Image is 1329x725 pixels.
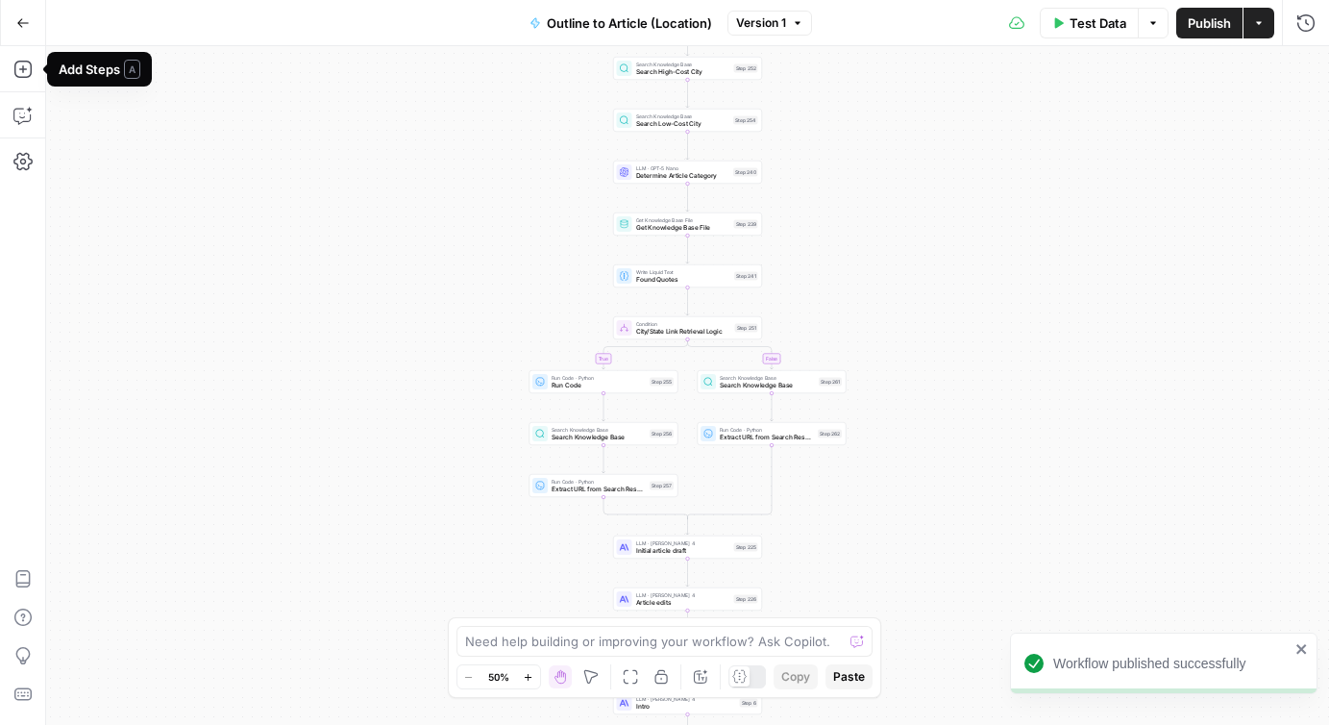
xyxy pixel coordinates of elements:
[636,268,731,276] span: Write Liquid Text
[686,184,689,212] g: Edge from step_240 to step_239
[552,485,646,494] span: Extract URL from Search Results
[833,668,865,686] span: Paste
[774,664,818,689] button: Copy
[698,422,847,445] div: Run Code · PythonExtract URL from Search ResultsStep 262
[1070,13,1126,33] span: Test Data
[1176,8,1243,38] button: Publish
[686,611,689,638] g: Edge from step_226 to step_227
[636,591,730,599] span: LLM · [PERSON_NAME] 4
[650,482,674,490] div: Step 257
[734,64,758,73] div: Step 252
[613,212,762,236] div: Get Knowledge Base FileGet Knowledge Base FileStep 239
[686,559,689,587] g: Edge from step_225 to step_226
[547,13,712,33] span: Outline to Article (Location)
[686,287,689,315] g: Edge from step_241 to step_251
[603,497,688,519] g: Edge from step_257 to step_251-conditional-end
[734,272,758,281] div: Step 241
[636,216,730,224] span: Get Knowledge Base File
[735,324,758,333] div: Step 251
[552,478,646,486] span: Run Code · Python
[552,381,646,390] span: Run Code
[636,539,730,547] span: LLM · [PERSON_NAME] 4
[529,474,678,497] div: Run Code · PythonExtract URL from Search ResultsStep 257
[740,699,758,708] div: Step 6
[603,393,605,421] g: Edge from step_255 to step_256
[603,339,688,369] g: Edge from step_251 to step_255
[636,67,730,77] span: Search High-Cost City
[720,381,815,390] span: Search Knowledge Base
[686,28,689,56] g: Edge from step_253 to step_252
[818,430,842,438] div: Step 262
[603,445,605,473] g: Edge from step_256 to step_257
[734,543,758,552] div: Step 225
[613,536,762,559] div: LLM · [PERSON_NAME] 4Initial article draftStep 225
[688,445,773,519] g: Edge from step_262 to step_251-conditional-end
[734,595,758,604] div: Step 226
[613,57,762,80] div: Search Knowledge BaseSearch High-Cost CityStep 252
[720,426,814,434] span: Run Code · Python
[613,109,762,132] div: Search Knowledge BaseSearch Low-Cost CityStep 254
[736,14,786,32] span: Version 1
[650,430,674,438] div: Step 256
[636,546,730,556] span: Initial article draft
[686,132,689,160] g: Edge from step_254 to step_240
[688,339,774,369] g: Edge from step_251 to step_261
[734,220,758,229] div: Step 239
[727,11,812,36] button: Version 1
[613,161,762,184] div: LLM · GPT-5 NanoDetermine Article CategoryStep 240
[686,517,689,536] g: Edge from step_251-conditional-end to step_225
[1053,654,1290,673] div: Workflow published successfully
[529,422,678,445] div: Search Knowledge BaseSearch Knowledge BaseStep 256
[781,668,810,686] span: Copy
[552,433,646,442] span: Search Knowledge Base
[613,264,762,287] div: Write Liquid TextFound QuotesStep 241
[518,8,724,38] button: Outline to Article (Location)
[636,119,730,129] span: Search Low-Cost City
[636,320,731,328] span: Condition
[686,236,689,263] g: Edge from step_239 to step_241
[1188,13,1231,33] span: Publish
[720,374,815,382] span: Search Knowledge Base
[1295,641,1309,657] button: close
[686,80,689,108] g: Edge from step_252 to step_254
[636,223,730,233] span: Get Knowledge Base File
[825,664,873,689] button: Paste
[698,370,847,393] div: Search Knowledge BaseSearch Knowledge BaseStep 261
[636,702,736,712] span: Intro
[733,116,758,125] div: Step 254
[552,426,646,434] span: Search Knowledge Base
[636,598,730,608] span: Article edits
[636,275,731,285] span: Found Quotes
[529,370,678,393] div: Run Code · PythonRun CodeStep 255
[819,378,842,387] div: Step 261
[636,171,730,181] span: Determine Article Category
[720,433,814,442] span: Extract URL from Search Results
[636,695,736,703] span: LLM · [PERSON_NAME] 4
[733,168,758,177] div: Step 240
[636,327,731,337] span: City/State Link Retrieval Logic
[613,316,762,339] div: ConditionCity/State Link Retrieval LogicStep 251
[613,691,762,714] div: LLM · [PERSON_NAME] 4IntroStep 6
[636,61,730,68] span: Search Knowledge Base
[488,669,509,685] span: 50%
[636,164,730,172] span: LLM · GPT-5 Nano
[650,378,674,387] div: Step 255
[1040,8,1138,38] button: Test Data
[771,393,774,421] g: Edge from step_261 to step_262
[636,112,730,120] span: Search Knowledge Base
[552,374,646,382] span: Run Code · Python
[613,587,762,611] div: LLM · [PERSON_NAME] 4Article editsStep 226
